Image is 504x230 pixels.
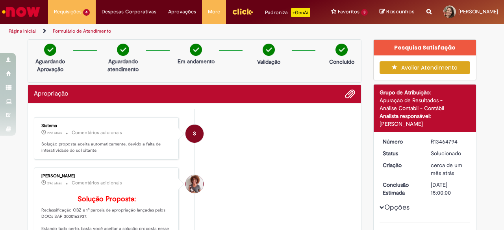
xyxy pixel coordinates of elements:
time: 08/09/2025 17:39:38 [47,131,62,135]
img: ServiceNow [1,4,41,20]
span: Despesas Corporativas [102,8,156,16]
small: Comentários adicionais [72,180,122,186]
time: 01/09/2025 10:39:38 [47,181,62,186]
dt: Status [377,149,425,157]
span: 3 [361,9,368,16]
div: [DATE] 15:00:00 [431,181,467,197]
span: 4 [83,9,90,16]
dt: Conclusão Estimada [377,181,425,197]
div: Pesquisa Satisfação [374,40,476,55]
span: Favoritos [338,8,359,16]
p: Em andamento [178,57,215,65]
div: Padroniza [265,8,310,17]
time: 30/08/2025 10:31:15 [431,162,462,177]
div: Grupo de Atribuição: [380,88,471,96]
p: Aguardando Aprovação [31,57,69,73]
b: Solução Proposta: [78,195,136,204]
ul: Trilhas de página [6,24,330,39]
dt: Criação [377,161,425,169]
small: Comentários adicionais [72,129,122,136]
div: Ester Leal Leandro [185,175,204,193]
p: +GenAi [291,8,310,17]
span: More [208,8,220,16]
div: Analista responsável: [380,112,471,120]
div: Solucionado [431,149,467,157]
button: Avaliar Atendimento [380,61,471,74]
button: Adicionar anexos [345,89,355,99]
img: check-circle-green.png [335,44,348,56]
div: Apuração de Resultados - Análise Contabil - Contábil [380,96,471,112]
div: 30/08/2025 10:31:15 [431,161,467,177]
div: [PERSON_NAME] [41,174,172,178]
span: 22d atrás [47,131,62,135]
p: Validação [257,58,280,66]
img: check-circle-green.png [117,44,129,56]
span: [PERSON_NAME] [458,8,498,15]
span: Aprovações [168,8,196,16]
span: Rascunhos [386,8,415,15]
img: click_logo_yellow_360x200.png [232,6,253,17]
a: Rascunhos [380,8,415,16]
div: R13464794 [431,138,467,145]
a: Formulário de Atendimento [53,28,111,34]
span: S [193,124,196,143]
span: cerca de um mês atrás [431,162,462,177]
p: Concluído [329,58,354,66]
span: 29d atrás [47,181,62,186]
p: Aguardando atendimento [104,57,142,73]
img: check-circle-green.png [263,44,275,56]
img: check-circle-green.png [190,44,202,56]
a: Página inicial [9,28,36,34]
h2: Apropriação Histórico de tíquete [34,90,68,98]
p: Solução proposta aceita automaticamente, devido a falta de interatividade do solicitante. [41,141,172,153]
div: [PERSON_NAME] [380,120,471,128]
div: System [185,125,204,143]
img: check-circle-green.png [44,44,56,56]
dt: Número [377,138,425,145]
div: Sistema [41,123,172,128]
span: Requisições [54,8,82,16]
